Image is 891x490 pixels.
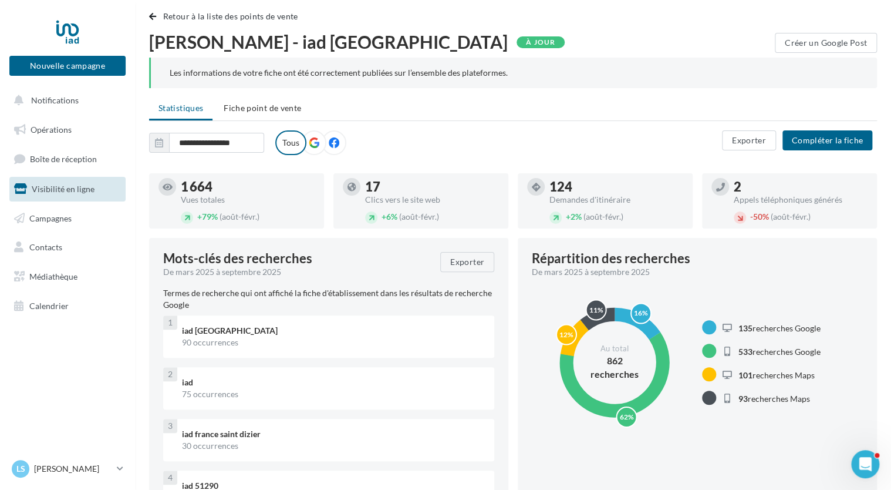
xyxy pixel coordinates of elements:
span: Notifications [31,95,79,105]
div: À jour [517,36,565,48]
a: Compléter la fiche [778,135,877,145]
span: 533 [738,346,752,356]
div: De mars 2025 à septembre 2025 [532,266,853,278]
div: Demandes d'itinéraire [549,196,683,204]
button: Nouvelle campagne [9,56,126,76]
button: Retour à la liste des points de vente [149,9,303,24]
a: Contacts [7,235,128,260]
div: 17 [365,180,499,193]
span: Contacts [29,242,62,252]
div: 3 [163,419,177,433]
span: - [750,212,753,221]
button: Exporter [440,252,494,272]
a: Visibilité en ligne [7,177,128,202]
a: Ls [PERSON_NAME] [9,458,126,480]
span: Opérations [31,125,72,135]
a: Opérations [7,118,128,142]
a: Boîte de réception [7,146,128,172]
iframe: Intercom live chat [851,450,879,478]
span: recherches Google [738,323,821,333]
span: (août-févr.) [220,212,259,221]
div: Vues totales [181,196,315,204]
span: 6% [382,212,397,221]
span: 101 [738,370,752,380]
div: 2 [163,367,177,381]
span: Boîte de réception [30,154,97,164]
span: (août-févr.) [583,212,623,221]
div: iad france saint dizier [182,428,485,440]
p: Termes de recherche qui ont affiché la fiche d'établissement dans les résultats de recherche Google [163,287,494,311]
span: Retour à la liste des points de vente [163,11,298,21]
div: Clics vers le site web [365,196,499,204]
span: Campagnes [29,213,72,223]
span: [PERSON_NAME] - iad [GEOGRAPHIC_DATA] [149,33,508,51]
label: Tous [275,130,306,155]
span: 79% [197,212,218,221]
p: [PERSON_NAME] [34,463,112,475]
div: Les informations de votre fiche ont été correctement publiées sur l’ensemble des plateformes. [170,67,858,79]
span: (août-févr.) [771,212,811,221]
span: 135 [738,323,752,333]
div: 124 [549,180,683,193]
span: Visibilité en ligne [32,184,95,194]
button: Exporter [722,130,776,150]
span: recherches Maps [738,393,810,403]
div: 2 [734,180,868,193]
span: recherches Maps [738,370,815,380]
div: De mars 2025 à septembre 2025 [163,266,431,278]
a: Campagnes [7,206,128,231]
div: 1 664 [181,180,315,193]
button: Créer un Google Post [775,33,877,53]
span: + [566,212,571,221]
span: recherches Google [738,346,821,356]
span: 93 [738,393,748,403]
span: Fiche point de vente [224,103,301,113]
button: Notifications [7,88,123,113]
span: + [382,212,386,221]
span: 50% [750,212,769,221]
a: Calendrier [7,294,128,318]
span: Calendrier [29,301,69,311]
div: Appels téléphoniques générés [734,196,868,204]
div: iad [182,377,485,388]
div: iad [GEOGRAPHIC_DATA] [182,325,485,337]
div: 4 [163,471,177,485]
div: 1 [163,316,177,330]
button: Compléter la fiche [782,130,872,150]
span: + [197,212,202,221]
div: 75 occurrences [182,388,485,400]
span: Ls [16,463,25,475]
span: Médiathèque [29,271,77,281]
span: 2% [566,212,582,221]
span: (août-févr.) [399,212,439,221]
div: Répartition des recherches [532,252,690,265]
a: Médiathèque [7,264,128,289]
span: Mots-clés des recherches [163,252,312,265]
div: 90 occurrences [182,337,485,348]
div: 30 occurrences [182,440,485,452]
